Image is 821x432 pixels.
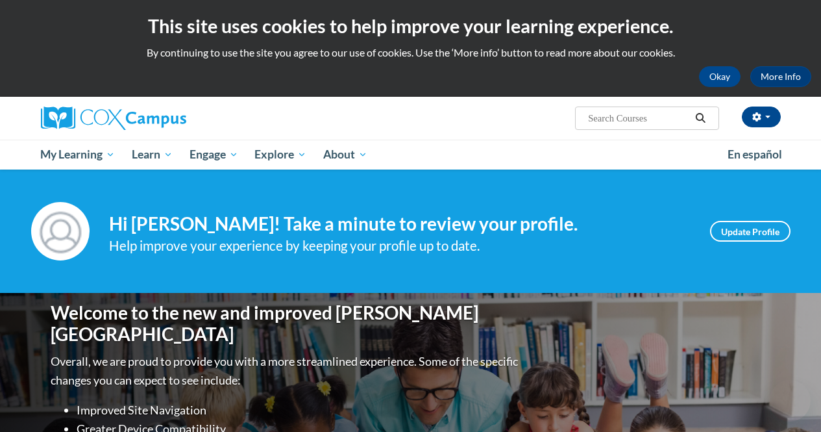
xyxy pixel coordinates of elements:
[742,107,781,127] button: Account Settings
[710,221,790,242] a: Update Profile
[31,140,790,170] div: Main menu
[77,401,521,420] li: Improved Site Navigation
[769,380,811,422] iframe: Button to launch messaging window
[51,302,521,346] h1: Welcome to the new and improved [PERSON_NAME][GEOGRAPHIC_DATA]
[315,140,376,170] a: About
[699,66,741,87] button: Okay
[10,45,811,60] p: By continuing to use the site you agree to our use of cookies. Use the ‘More info’ button to read...
[323,147,367,162] span: About
[123,140,181,170] a: Learn
[246,140,315,170] a: Explore
[41,107,186,130] img: Cox Campus
[31,202,90,260] img: Profile Image
[10,13,811,39] h2: This site uses cookies to help improve your learning experience.
[190,147,238,162] span: Engage
[41,107,275,130] a: Cox Campus
[109,213,691,235] h4: Hi [PERSON_NAME]! Take a minute to review your profile.
[728,147,782,161] span: En español
[750,66,811,87] a: More Info
[719,141,790,168] a: En español
[254,147,306,162] span: Explore
[691,110,710,126] button: Search
[109,235,691,257] div: Help improve your experience by keeping your profile up to date.
[51,352,521,390] p: Overall, we are proud to provide you with a more streamlined experience. Some of the specific cha...
[40,147,115,162] span: My Learning
[32,140,124,170] a: My Learning
[181,140,247,170] a: Engage
[587,110,691,126] input: Search Courses
[132,147,173,162] span: Learn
